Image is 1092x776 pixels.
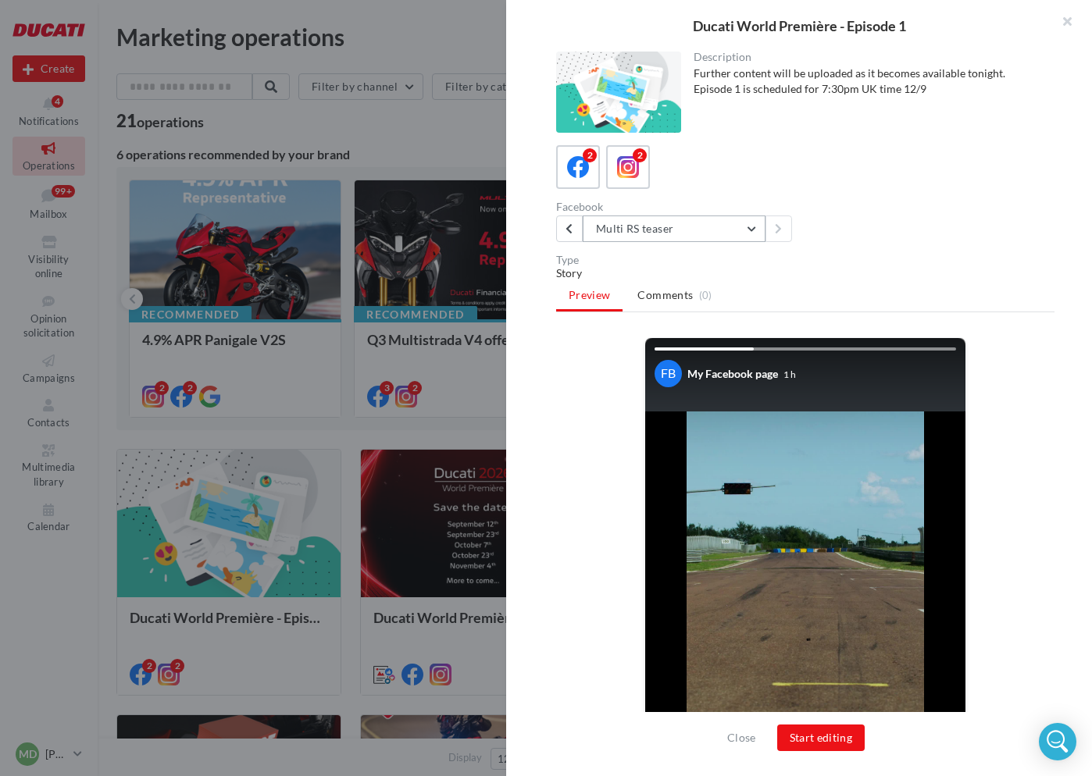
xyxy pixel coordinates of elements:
[721,728,762,747] button: Close
[777,724,865,751] button: Start editing
[1039,723,1076,760] div: Open Intercom Messenger
[556,201,799,212] div: Facebook
[633,148,647,162] div: 2
[694,66,1043,97] div: Further content will be uploaded as it becomes available tonight. Episode 1 is scheduled for 7:30...
[687,366,778,382] div: My Facebook page
[531,19,1067,33] div: Ducati World Première - Episode 1
[783,368,796,381] div: 1 h
[583,148,597,162] div: 2
[655,360,682,387] div: FB
[556,265,1055,281] div: Story
[694,52,1043,62] div: Description
[556,255,1055,265] div: Type
[637,287,693,303] span: Comments
[699,289,712,301] span: (0)
[583,215,765,242] button: Multi RS teaser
